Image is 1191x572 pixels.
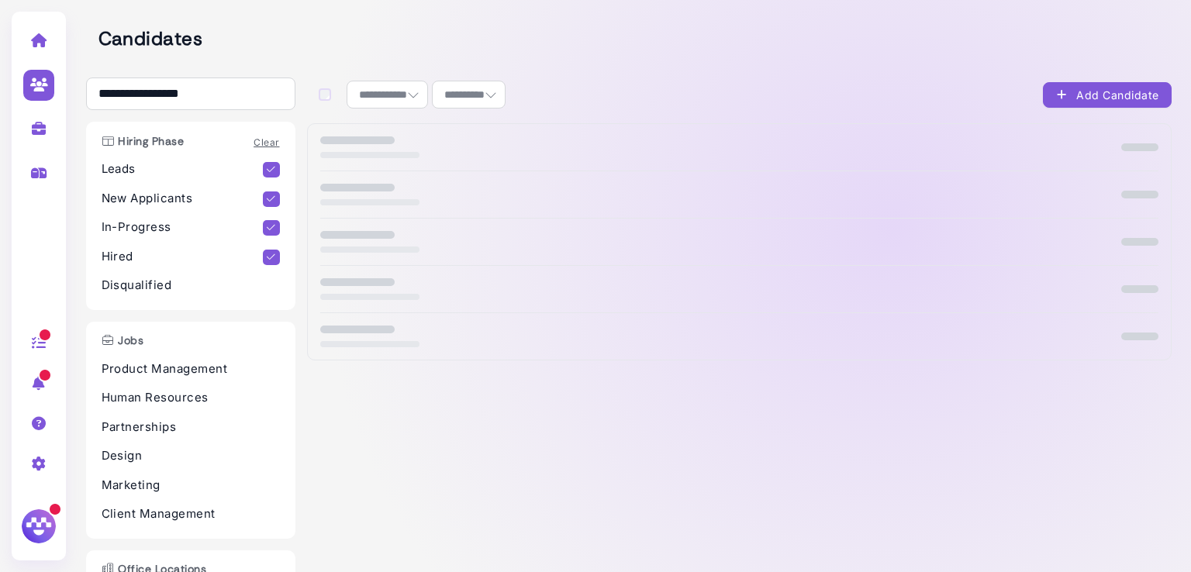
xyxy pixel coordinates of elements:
p: New Applicants [102,190,264,208]
p: In-Progress [102,219,264,236]
p: Partnerships [102,419,280,436]
p: Design [102,447,280,465]
h3: Jobs [94,334,152,347]
p: Client Management [102,505,280,523]
p: Leads [102,160,264,178]
a: Clear [254,136,279,148]
img: Megan [19,507,58,546]
p: Hired [102,248,264,266]
p: Disqualified [102,277,280,295]
p: Marketing [102,477,280,494]
h3: Hiring Phase [94,135,192,148]
p: Product Management [102,360,280,378]
div: Add Candidate [1055,87,1159,103]
h2: Candidates [98,28,1172,50]
button: Add Candidate [1043,82,1172,108]
p: Human Resources [102,389,280,407]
